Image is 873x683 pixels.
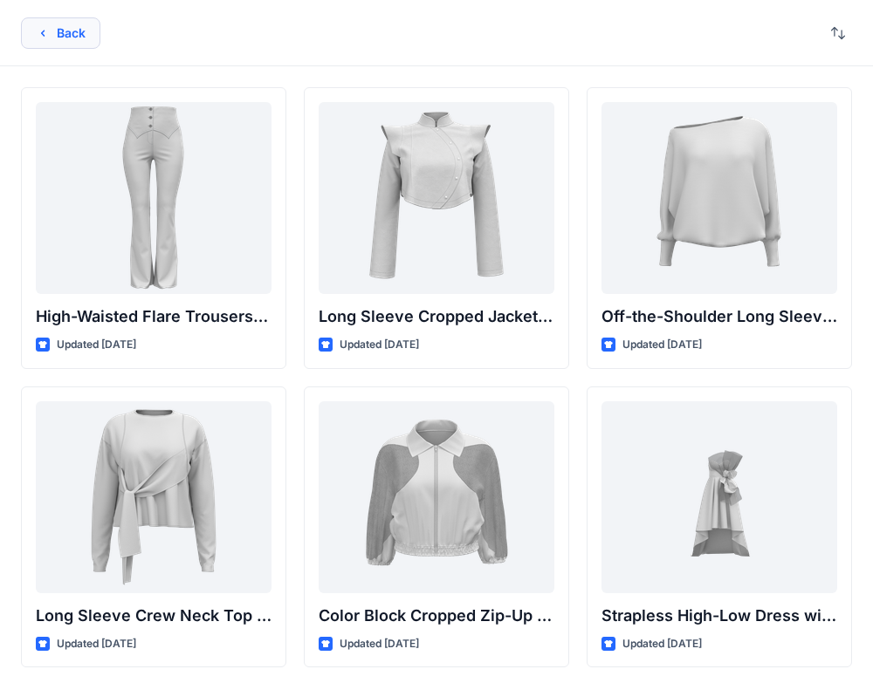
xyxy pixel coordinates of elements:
[601,604,837,628] p: Strapless High-Low Dress with Side Bow Detail
[36,604,272,628] p: Long Sleeve Crew Neck Top with Asymmetrical Tie Detail
[57,336,136,354] p: Updated [DATE]
[601,304,837,329] p: Off-the-Shoulder Long Sleeve Top
[340,635,419,653] p: Updated [DATE]
[319,304,554,329] p: Long Sleeve Cropped Jacket with Mandarin Collar and Shoulder Detail
[36,401,272,593] a: Long Sleeve Crew Neck Top with Asymmetrical Tie Detail
[601,401,837,593] a: Strapless High-Low Dress with Side Bow Detail
[21,17,100,49] button: Back
[340,336,419,354] p: Updated [DATE]
[319,604,554,628] p: Color Block Cropped Zip-Up Jacket with Sheer Sleeves
[319,401,554,593] a: Color Block Cropped Zip-Up Jacket with Sheer Sleeves
[622,635,702,653] p: Updated [DATE]
[601,102,837,294] a: Off-the-Shoulder Long Sleeve Top
[57,635,136,653] p: Updated [DATE]
[36,102,272,294] a: High-Waisted Flare Trousers with Button Detail
[36,304,272,329] p: High-Waisted Flare Trousers with Button Detail
[622,336,702,354] p: Updated [DATE]
[319,102,554,294] a: Long Sleeve Cropped Jacket with Mandarin Collar and Shoulder Detail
